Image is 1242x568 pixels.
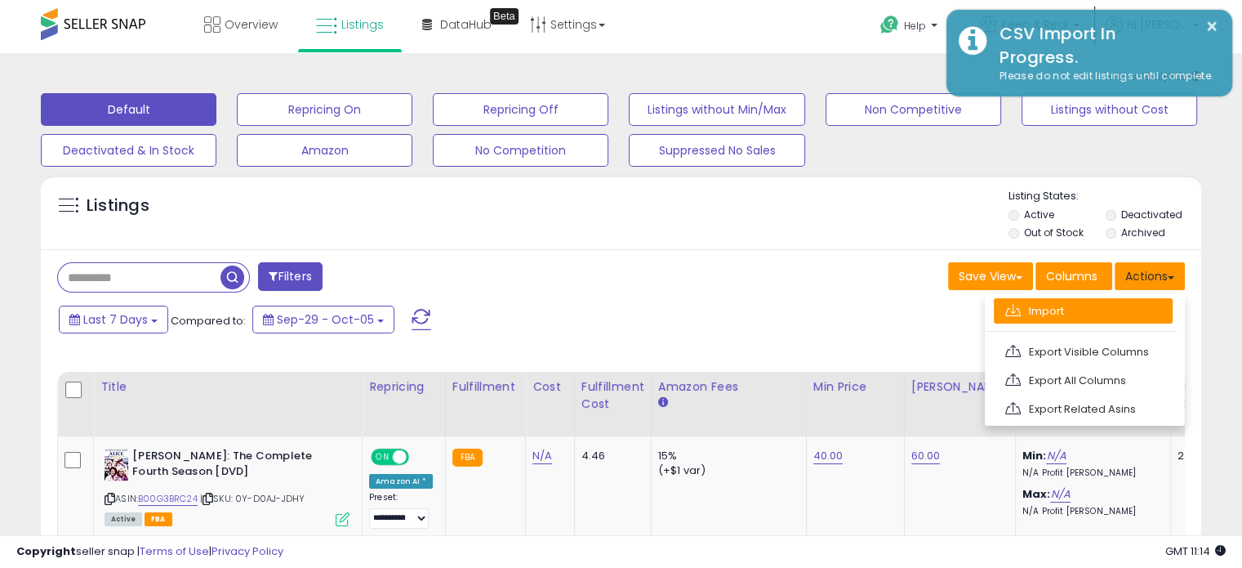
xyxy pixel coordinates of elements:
[629,93,804,126] button: Listings without Min/Max
[83,311,148,328] span: Last 7 Days
[452,378,519,396] div: Fulfillment
[433,93,608,126] button: Repricing Off
[1046,448,1066,464] a: N/A
[41,93,216,126] button: Default
[581,378,644,413] div: Fulfillment Cost
[100,378,355,396] div: Title
[1035,262,1112,290] button: Columns
[911,378,1008,396] div: [PERSON_NAME]
[658,449,794,463] div: 15%
[1120,208,1182,221] label: Deactivated
[258,262,322,291] button: Filters
[1008,189,1201,204] p: Listing States:
[994,298,1173,324] a: Import
[813,448,844,464] a: 40.00
[490,8,519,25] div: Tooltip anchor
[948,262,1033,290] button: Save View
[1120,226,1164,239] label: Archived
[237,134,412,167] button: Amazon
[369,474,433,489] div: Amazon AI *
[372,450,393,464] span: ON
[105,449,128,481] img: 51pK1pAY4ML._SL40_.jpg
[1115,262,1185,290] button: Actions
[237,93,412,126] button: Repricing On
[87,195,149,217] h5: Listings
[1022,506,1158,517] p: N/A Profit [PERSON_NAME]
[105,512,142,526] span: All listings currently available for purchase on Amazon
[911,448,941,464] a: 60.00
[813,378,897,396] div: Min Price
[658,396,668,410] small: Amazon Fees.
[994,368,1173,393] a: Export All Columns
[629,134,804,167] button: Suppressed No Sales
[658,463,794,478] div: (+$1 var)
[252,306,394,333] button: Sep-29 - Oct-05
[658,378,799,396] div: Amazon Fees
[1205,16,1218,37] button: ×
[879,15,900,35] i: Get Help
[41,134,216,167] button: Deactivated & In Stock
[532,448,552,464] a: N/A
[369,378,438,396] div: Repricing
[1022,448,1047,463] b: Min:
[904,19,926,33] span: Help
[994,339,1173,365] a: Export Visible Columns
[171,313,246,329] span: Compared to:
[59,306,168,333] button: Last 7 Days
[987,69,1220,84] div: Please do not edit listings until complete.
[105,449,349,525] div: ASIN:
[1165,543,1226,559] span: 2025-10-13 11:14 GMT
[341,16,384,33] span: Listings
[138,492,198,506] a: B00G3BRC24
[200,492,305,505] span: | SKU: 0Y-D0AJ-JDHY
[867,2,954,53] a: Help
[581,449,639,463] div: 4.46
[277,311,374,328] span: Sep-29 - Oct-05
[1177,449,1228,463] div: 2
[532,378,568,396] div: Cost
[225,16,278,33] span: Overview
[994,396,1173,422] a: Export Related Asins
[1024,226,1084,239] label: Out of Stock
[1022,467,1158,479] p: N/A Profit [PERSON_NAME]
[1046,268,1097,284] span: Columns
[16,543,76,559] strong: Copyright
[369,492,433,529] div: Preset:
[1050,486,1070,503] a: N/A
[452,449,483,467] small: FBA
[433,134,608,167] button: No Competition
[826,93,1001,126] button: Non Competitive
[211,543,283,559] a: Privacy Policy
[987,22,1220,69] div: CSV Import In Progress.
[1022,486,1051,502] b: Max:
[407,450,433,464] span: OFF
[440,16,492,33] span: DataHub
[1022,93,1197,126] button: Listings without Cost
[1024,208,1054,221] label: Active
[1015,372,1170,436] th: The percentage added to the cost of goods (COGS) that forms the calculator for Min & Max prices.
[16,544,283,560] div: seller snap | |
[132,449,331,483] b: [PERSON_NAME]: The Complete Fourth Season [DVD]
[140,543,209,559] a: Terms of Use
[145,512,172,526] span: FBA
